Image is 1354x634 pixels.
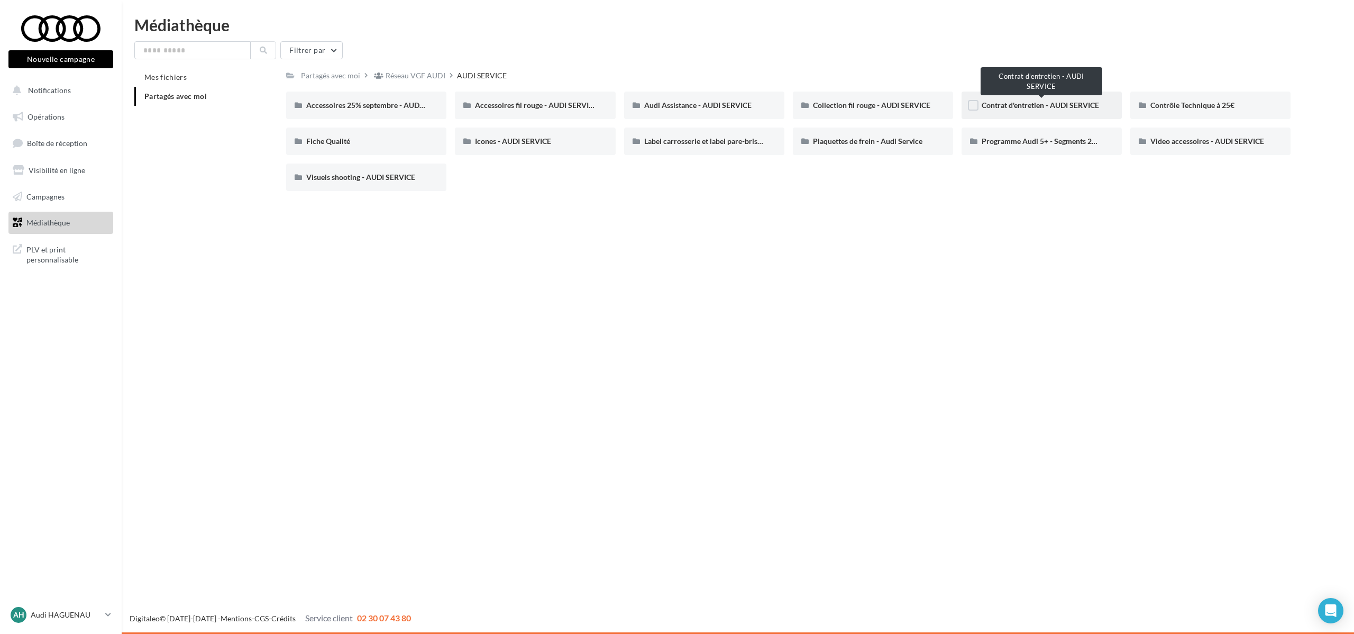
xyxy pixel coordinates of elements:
div: Médiathèque [134,17,1341,33]
span: Mes fichiers [144,73,187,81]
div: AUDI SERVICE [457,70,507,81]
span: Label carrosserie et label pare-brise - AUDI SERVICE [644,137,816,146]
a: Digitaleo [130,614,160,623]
div: Partagés avec moi [301,70,360,81]
span: Partagés avec moi [144,92,207,101]
button: Filtrer par [280,41,343,59]
span: Boîte de réception [27,139,87,148]
a: AH Audi HAGUENAU [8,605,113,625]
button: Nouvelle campagne [8,50,113,68]
a: Médiathèque [6,212,115,234]
span: AH [13,610,24,620]
a: Visibilité en ligne [6,159,115,182]
span: PLV et print personnalisable [26,242,109,265]
span: Médiathèque [26,218,70,227]
span: Collection fil rouge - AUDI SERVICE [813,101,930,110]
span: Contrôle Technique à 25€ [1150,101,1234,110]
div: Contrat d'entretien - AUDI SERVICE [981,67,1102,95]
span: Contrat d'entretien - AUDI SERVICE [982,101,1099,110]
span: Campagnes [26,192,65,201]
span: Video accessoires - AUDI SERVICE [1150,137,1264,146]
span: Fiche Qualité [306,137,350,146]
span: Opérations [28,112,65,121]
span: Audi Assistance - AUDI SERVICE [644,101,752,110]
a: CGS [254,614,269,623]
span: 02 30 07 43 80 [357,613,411,623]
a: Campagnes [6,186,115,208]
span: Accessoires 25% septembre - AUDI SERVICE [306,101,453,110]
span: Notifications [28,86,71,95]
span: Accessoires fil rouge - AUDI SERVICE [475,101,598,110]
div: Réseau VGF AUDI [386,70,445,81]
a: Crédits [271,614,296,623]
div: Open Intercom Messenger [1318,598,1343,623]
a: Mentions [221,614,252,623]
a: Opérations [6,106,115,128]
span: Plaquettes de frein - Audi Service [813,137,922,146]
a: Boîte de réception [6,132,115,155]
span: Service client [305,613,353,623]
span: Programme Audi 5+ - Segments 2&3 - AUDI SERVICE [982,137,1156,146]
span: Visibilité en ligne [29,166,85,175]
p: Audi HAGUENAU [31,610,101,620]
span: Visuels shooting - AUDI SERVICE [306,173,415,182]
a: PLV et print personnalisable [6,238,115,269]
button: Notifications [6,79,111,102]
span: © [DATE]-[DATE] - - - [130,614,411,623]
span: Icones - AUDI SERVICE [475,137,551,146]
